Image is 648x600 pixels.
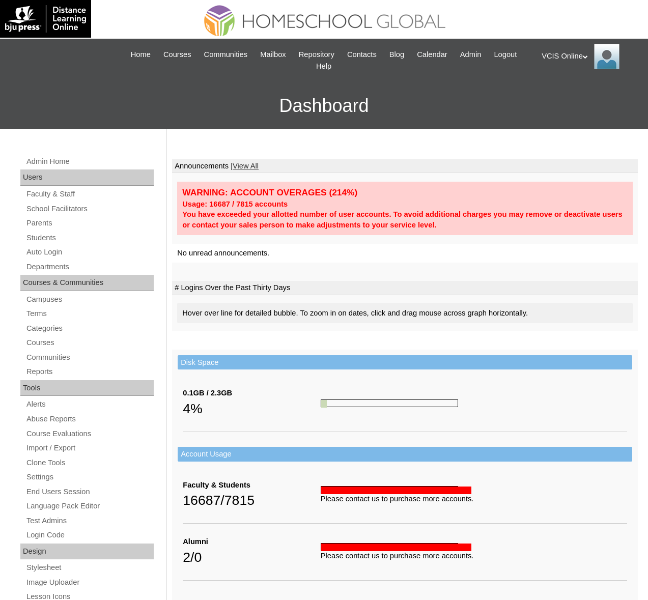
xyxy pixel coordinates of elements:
[389,49,404,61] span: Blog
[131,49,151,61] span: Home
[5,5,86,33] img: logo-white.png
[494,49,517,61] span: Logout
[183,536,321,547] div: Alumni
[204,49,248,61] span: Communities
[25,529,154,541] a: Login Code
[25,261,154,273] a: Departments
[260,49,286,61] span: Mailbox
[25,561,154,574] a: Stylesheet
[233,162,259,170] a: View All
[594,44,619,69] img: VCIS Online Admin
[417,49,447,61] span: Calendar
[299,49,334,61] span: Repository
[178,355,632,370] td: Disk Space
[183,547,321,567] div: 2/0
[5,83,643,129] h3: Dashboard
[183,398,321,419] div: 4%
[172,281,638,295] td: # Logins Over the Past Thirty Days
[25,398,154,411] a: Alerts
[25,365,154,378] a: Reports
[183,388,321,398] div: 0.1GB / 2.3GB
[163,49,191,61] span: Courses
[158,49,196,61] a: Courses
[542,44,638,69] div: VCIS Online
[25,442,154,454] a: Import / Export
[177,303,633,324] div: Hover over line for detailed bubble. To zoom in on dates, click and drag mouse across graph horiz...
[255,49,291,61] a: Mailbox
[455,49,487,61] a: Admin
[316,61,331,72] span: Help
[342,49,382,61] a: Contacts
[25,307,154,320] a: Terms
[25,293,154,306] a: Campuses
[25,413,154,425] a: Abuse Reports
[25,322,154,335] a: Categories
[178,447,632,462] td: Account Usage
[172,244,638,263] td: No unread announcements.
[321,551,627,561] div: Please contact us to purchase more accounts.
[25,336,154,349] a: Courses
[311,61,336,72] a: Help
[172,159,638,174] td: Announcements |
[126,49,156,61] a: Home
[20,169,154,186] div: Users
[25,427,154,440] a: Course Evaluations
[460,49,482,61] span: Admin
[182,209,628,230] div: You have exceeded your allotted number of user accounts. To avoid additional charges you may remo...
[25,515,154,527] a: Test Admins
[25,188,154,201] a: Faculty & Staff
[489,49,522,61] a: Logout
[20,275,154,291] div: Courses & Communities
[183,490,321,510] div: 16687/7815
[384,49,409,61] a: Blog
[25,203,154,215] a: School Facilitators
[25,471,154,483] a: Settings
[347,49,377,61] span: Contacts
[199,49,253,61] a: Communities
[25,351,154,364] a: Communities
[182,200,288,208] strong: Usage: 16687 / 7815 accounts
[183,480,321,491] div: Faculty & Students
[321,494,627,504] div: Please contact us to purchase more accounts.
[25,576,154,589] a: Image Uploader
[294,49,340,61] a: Repository
[20,380,154,396] div: Tools
[20,544,154,560] div: Design
[182,187,628,198] div: WARNING: ACCOUNT OVERAGES (214%)
[25,217,154,230] a: Parents
[25,246,154,259] a: Auto Login
[25,232,154,244] a: Students
[25,485,154,498] a: End Users Session
[25,500,154,512] a: Language Pack Editor
[25,155,154,168] a: Admin Home
[25,456,154,469] a: Clone Tools
[412,49,452,61] a: Calendar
